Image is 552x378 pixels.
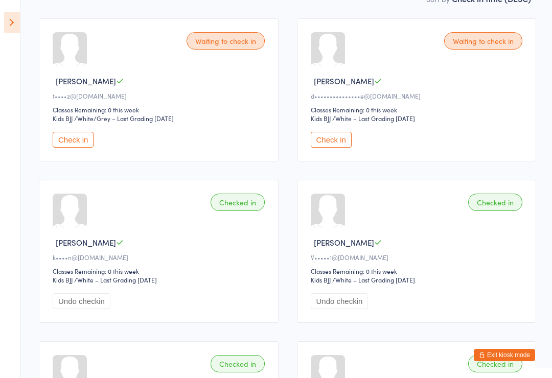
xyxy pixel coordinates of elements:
div: Classes Remaining: 0 this week [53,105,268,114]
div: Classes Remaining: 0 this week [53,267,268,275]
div: d•••••••••••••••e@[DOMAIN_NAME] [311,91,526,100]
span: [PERSON_NAME] [56,76,116,86]
div: Kids BJJ [311,114,331,123]
div: Checked in [468,355,522,372]
div: k••••n@[DOMAIN_NAME] [53,253,268,262]
div: Classes Remaining: 0 this week [311,267,526,275]
div: t••••z@[DOMAIN_NAME] [53,91,268,100]
span: [PERSON_NAME] [56,237,116,248]
button: Undo checkin [311,293,369,309]
div: Checked in [211,355,265,372]
span: / White/Grey – Last Grading [DATE] [74,114,174,123]
div: Kids BJJ [311,275,331,284]
div: Classes Remaining: 0 this week [311,105,526,114]
span: / White – Last Grading [DATE] [74,275,157,284]
div: Kids BJJ [53,114,73,123]
div: Checked in [468,194,522,211]
div: Kids BJJ [53,275,73,284]
button: Exit kiosk mode [474,349,535,361]
div: Waiting to check in [444,32,522,50]
button: Undo checkin [53,293,110,309]
span: / White – Last Grading [DATE] [332,275,415,284]
span: [PERSON_NAME] [314,76,374,86]
div: V•••••1@[DOMAIN_NAME] [311,253,526,262]
span: / White – Last Grading [DATE] [332,114,415,123]
span: [PERSON_NAME] [314,237,374,248]
button: Check in [53,132,94,148]
div: Waiting to check in [187,32,265,50]
div: Checked in [211,194,265,211]
button: Check in [311,132,352,148]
